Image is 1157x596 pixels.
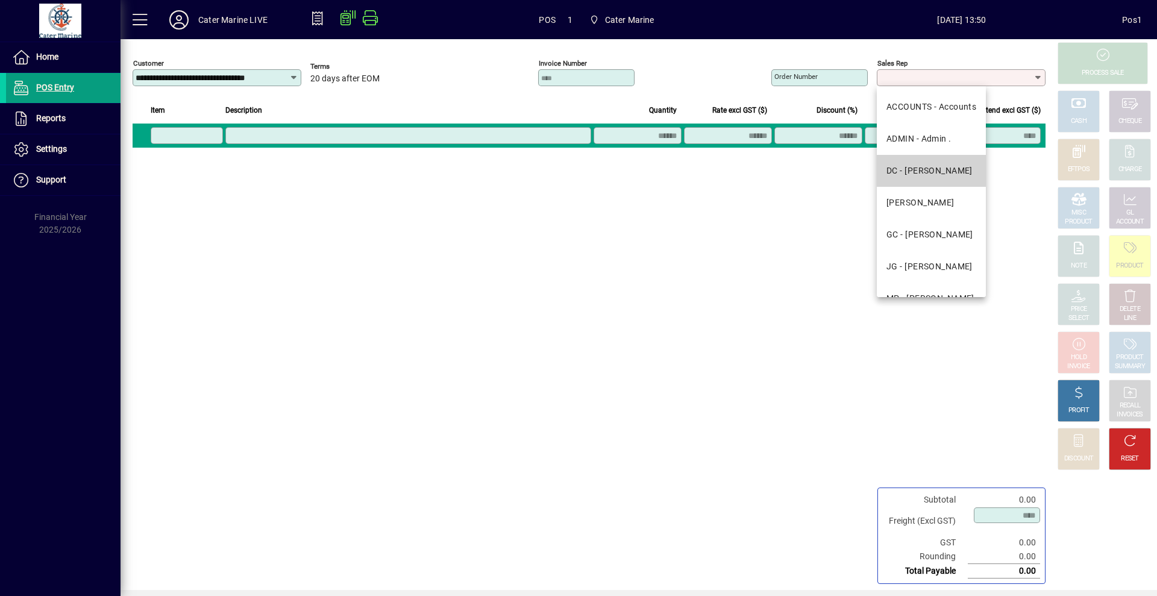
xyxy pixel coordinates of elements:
div: ADMIN - Admin . [886,133,952,145]
mat-option: ACCOUNTS - Accounts [877,91,986,123]
span: Terms [310,63,383,71]
span: Cater Marine [585,9,659,31]
div: LINE [1124,314,1136,323]
div: CHEQUE [1118,117,1141,126]
mat-option: DEB - Debbie McQuarters [877,187,986,219]
div: ACCOUNT [1116,218,1144,227]
span: Reports [36,113,66,123]
td: GST [883,536,968,550]
div: NOTE [1071,262,1086,271]
div: GC - [PERSON_NAME] [886,228,973,241]
div: RESET [1121,454,1139,463]
td: 0.00 [968,493,1040,507]
div: INVOICES [1117,410,1143,419]
span: [DATE] 13:50 [801,10,1123,30]
div: PRODUCT [1116,353,1143,362]
div: CASH [1071,117,1086,126]
button: Profile [160,9,198,31]
div: PRODUCT [1065,218,1092,227]
div: PROCESS SALE [1082,69,1124,78]
mat-label: Order number [774,72,818,81]
div: PRODUCT [1116,262,1143,271]
span: Item [151,104,165,117]
div: INVOICE [1067,362,1090,371]
span: Home [36,52,58,61]
td: Total Payable [883,564,968,579]
mat-option: JG - John Giles [877,251,986,283]
span: POS Entry [36,83,74,92]
span: Cater Marine [605,10,654,30]
td: Subtotal [883,493,968,507]
div: DISCOUNT [1064,454,1093,463]
mat-option: DC - Dan Cleaver [877,155,986,187]
mat-label: Invoice number [539,59,587,67]
span: Description [225,104,262,117]
a: Reports [6,104,121,134]
div: Cater Marine LIVE [198,10,268,30]
span: 20 days after EOM [310,74,380,84]
span: Rate excl GST ($) [712,104,767,117]
td: 0.00 [968,536,1040,550]
div: JG - [PERSON_NAME] [886,260,973,273]
mat-label: Sales rep [877,59,908,67]
div: MISC [1071,209,1086,218]
div: CHARGE [1118,165,1142,174]
div: DELETE [1120,305,1140,314]
div: PRICE [1071,305,1087,314]
div: SELECT [1068,314,1090,323]
span: 1 [568,10,572,30]
div: RECALL [1120,401,1141,410]
td: Rounding [883,550,968,564]
div: MP - [PERSON_NAME] [886,292,974,305]
div: [PERSON_NAME] [886,196,955,209]
mat-option: ADMIN - Admin . [877,123,986,155]
span: Support [36,175,66,184]
td: 0.00 [968,550,1040,564]
span: Settings [36,144,67,154]
div: SUMMARY [1115,362,1145,371]
td: Freight (Excl GST) [883,507,968,536]
div: DC - [PERSON_NAME] [886,165,973,177]
div: GL [1126,209,1134,218]
mat-option: MP - Margaret Pierce [877,283,986,315]
a: Settings [6,134,121,165]
div: PROFIT [1068,406,1089,415]
a: Home [6,42,121,72]
div: HOLD [1071,353,1086,362]
td: 0.00 [968,564,1040,579]
mat-label: Customer [133,59,164,67]
div: EFTPOS [1068,165,1090,174]
span: POS [539,10,556,30]
mat-option: GC - Gerard Cantin [877,219,986,251]
div: Pos1 [1122,10,1142,30]
span: Extend excl GST ($) [978,104,1041,117]
span: Quantity [649,104,677,117]
div: ACCOUNTS - Accounts [886,101,976,113]
a: Support [6,165,121,195]
span: Discount (%) [817,104,858,117]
